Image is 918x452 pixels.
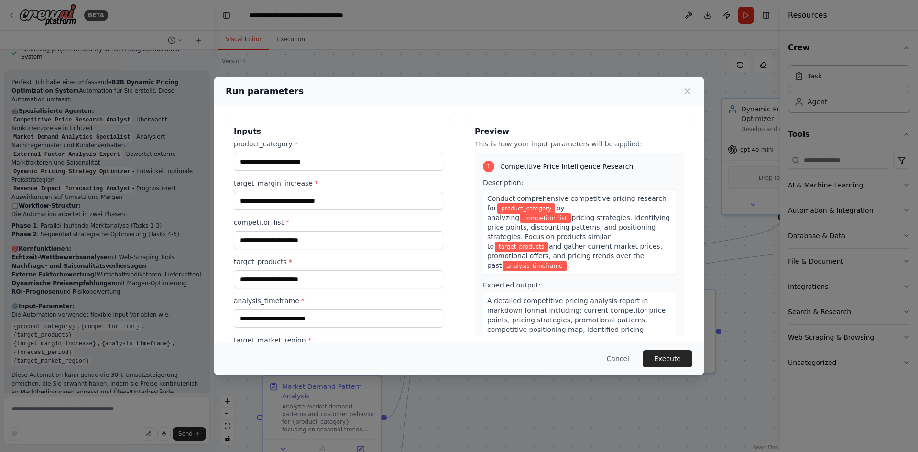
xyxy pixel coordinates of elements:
span: . [568,262,569,269]
span: and gather current market prices, promotional offers, and pricing trends over the past [487,243,662,269]
span: by analyzing [487,204,565,221]
label: product_category [234,139,443,149]
label: target_market_region [234,335,443,345]
h3: Preview [475,126,684,137]
span: A detailed competitive pricing analysis report in markdown format including: current competitor p... [487,297,666,353]
h3: Inputs [234,126,443,137]
span: pricing strategies, identifying price points, discounting patterns, and positioning strategies. F... [487,214,670,250]
label: target_margin_increase [234,178,443,188]
p: This is how your input parameters will be applied: [475,139,684,149]
span: Variable: target_products [495,242,548,252]
span: Competitive Price Intelligence Research [500,162,633,171]
label: analysis_timeframe [234,296,443,306]
label: competitor_list [234,218,443,227]
label: target_products [234,257,443,266]
button: Execute [643,350,692,367]
div: 1 [483,161,494,172]
span: Variable: analysis_timeframe [503,261,566,271]
span: Description: [483,179,523,187]
span: Conduct comprehensive competitive pricing research for [487,195,667,212]
span: Expected output: [483,281,541,289]
h2: Run parameters [226,85,304,98]
span: Variable: competitor_list [520,213,570,223]
button: Cancel [599,350,637,367]
span: Variable: product_category [497,203,555,214]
